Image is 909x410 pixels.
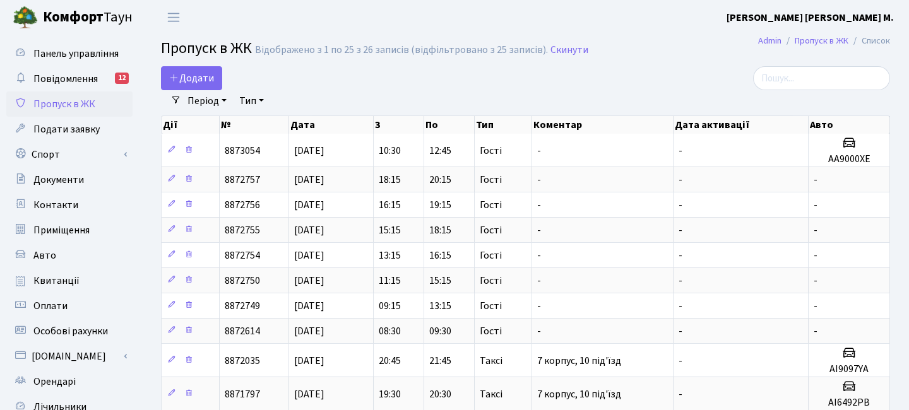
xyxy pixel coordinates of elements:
[294,354,324,368] span: [DATE]
[379,324,401,338] span: 08:30
[33,72,98,86] span: Повідомлення
[480,276,502,286] span: Гості
[753,66,890,90] input: Пошук...
[33,299,68,313] span: Оплати
[429,324,451,338] span: 09:30
[294,387,324,401] span: [DATE]
[480,250,502,261] span: Гості
[814,198,817,212] span: -
[424,116,475,134] th: По
[6,41,133,66] a: Панель управління
[379,223,401,237] span: 15:15
[480,175,502,185] span: Гості
[234,90,269,112] a: Тип
[679,299,682,313] span: -
[739,28,909,54] nav: breadcrumb
[33,47,119,61] span: Панель управління
[679,198,682,212] span: -
[379,387,401,401] span: 19:30
[429,249,451,262] span: 16:15
[225,144,260,158] span: 8873054
[537,354,621,368] span: 7 корпус, 10 під'їзд
[161,37,252,59] span: Пропуск в ЖК
[429,274,451,288] span: 15:15
[225,249,260,262] span: 8872754
[537,144,541,158] span: -
[6,167,133,192] a: Документи
[679,223,682,237] span: -
[158,7,189,28] button: Переключити навігацію
[374,116,424,134] th: З
[727,11,894,25] b: [PERSON_NAME] [PERSON_NAME] М.
[814,324,817,338] span: -
[429,387,451,401] span: 20:30
[289,116,374,134] th: Дата
[6,117,133,142] a: Подати заявку
[379,299,401,313] span: 09:15
[429,198,451,212] span: 19:15
[294,274,324,288] span: [DATE]
[6,319,133,344] a: Особові рахунки
[814,223,817,237] span: -
[6,192,133,218] a: Контакти
[480,356,502,366] span: Таксі
[480,146,502,156] span: Гості
[674,116,809,134] th: Дата активації
[550,44,588,56] a: Скинути
[33,122,100,136] span: Подати заявку
[182,90,232,112] a: Період
[379,144,401,158] span: 10:30
[6,369,133,394] a: Орендарі
[814,274,817,288] span: -
[679,249,682,262] span: -
[480,326,502,336] span: Гості
[429,173,451,187] span: 20:15
[162,116,220,134] th: Дії
[13,5,38,30] img: logo.png
[379,173,401,187] span: 18:15
[115,73,129,84] div: 12
[294,173,324,187] span: [DATE]
[379,274,401,288] span: 11:15
[758,34,781,47] a: Admin
[480,389,502,399] span: Таксі
[6,66,133,91] a: Повідомлення12
[294,198,324,212] span: [DATE]
[814,397,884,409] h5: AI6492PB
[537,198,541,212] span: -
[814,299,817,313] span: -
[429,354,451,368] span: 21:45
[6,218,133,243] a: Приміщення
[679,354,682,368] span: -
[679,324,682,338] span: -
[33,324,108,338] span: Особові рахунки
[6,91,133,117] a: Пропуск в ЖК
[814,153,884,165] h5: АА9000ХЕ
[225,198,260,212] span: 8872756
[220,116,289,134] th: №
[33,97,95,111] span: Пропуск в ЖК
[480,225,502,235] span: Гості
[294,324,324,338] span: [DATE]
[537,324,541,338] span: -
[225,173,260,187] span: 8872757
[475,116,532,134] th: Тип
[537,387,621,401] span: 7 корпус, 10 під'їзд
[294,223,324,237] span: [DATE]
[225,387,260,401] span: 8871797
[379,198,401,212] span: 16:15
[480,200,502,210] span: Гості
[537,173,541,187] span: -
[679,387,682,401] span: -
[537,249,541,262] span: -
[255,44,548,56] div: Відображено з 1 по 25 з 26 записів (відфільтровано з 25 записів).
[6,243,133,268] a: Авто
[379,354,401,368] span: 20:45
[480,301,502,311] span: Гості
[33,375,76,389] span: Орендарі
[727,10,894,25] a: [PERSON_NAME] [PERSON_NAME] М.
[795,34,848,47] a: Пропуск в ЖК
[379,249,401,262] span: 13:15
[33,173,84,187] span: Документи
[225,324,260,338] span: 8872614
